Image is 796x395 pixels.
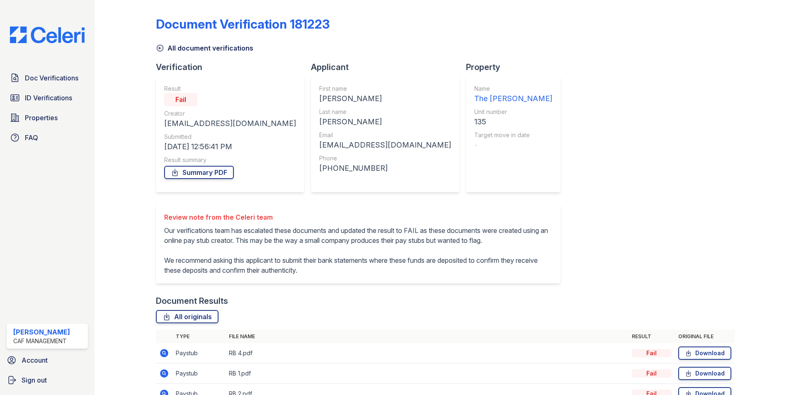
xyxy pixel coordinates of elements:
[466,61,567,73] div: Property
[319,162,451,174] div: [PHONE_NUMBER]
[13,337,70,345] div: CAF Management
[22,355,48,365] span: Account
[3,372,91,388] a: Sign out
[156,43,253,53] a: All document verifications
[474,85,552,93] div: Name
[13,327,70,337] div: [PERSON_NAME]
[25,113,58,123] span: Properties
[226,363,629,384] td: RB 1.pdf
[164,141,296,153] div: [DATE] 12:56:41 PM
[474,116,552,128] div: 135
[474,108,552,116] div: Unit number
[164,93,197,106] div: Fail
[164,133,296,141] div: Submitted
[156,61,311,73] div: Verification
[474,139,552,151] div: -
[226,330,629,343] th: File name
[629,330,675,343] th: Result
[25,133,38,143] span: FAQ
[164,156,296,164] div: Result summary
[25,73,78,83] span: Doc Verifications
[7,129,88,146] a: FAQ
[632,369,672,378] div: Fail
[226,343,629,363] td: RB 4.pdf
[172,330,226,343] th: Type
[164,225,552,275] p: Our verifications team has escalated these documents and updated the result to FAIL as these docu...
[319,116,451,128] div: [PERSON_NAME]
[164,166,234,179] a: Summary PDF
[678,347,731,360] a: Download
[3,27,91,43] img: CE_Logo_Blue-a8612792a0a2168367f1c8372b55b34899dd931a85d93a1a3d3e32e68fde9ad4.png
[164,118,296,129] div: [EMAIL_ADDRESS][DOMAIN_NAME]
[7,90,88,106] a: ID Verifications
[319,131,451,139] div: Email
[319,85,451,93] div: First name
[319,108,451,116] div: Last name
[7,70,88,86] a: Doc Verifications
[156,17,330,32] div: Document Verification 181223
[474,131,552,139] div: Target move in date
[3,352,91,368] a: Account
[164,212,552,222] div: Review note from the Celeri team
[25,93,72,103] span: ID Verifications
[474,93,552,104] div: The [PERSON_NAME]
[632,349,672,357] div: Fail
[172,363,226,384] td: Paystub
[319,154,451,162] div: Phone
[156,295,228,307] div: Document Results
[22,375,47,385] span: Sign out
[678,367,731,380] a: Download
[164,85,296,93] div: Result
[164,109,296,118] div: Creator
[156,310,218,323] a: All originals
[319,139,451,151] div: [EMAIL_ADDRESS][DOMAIN_NAME]
[474,85,552,104] a: Name The [PERSON_NAME]
[172,343,226,363] td: Paystub
[7,109,88,126] a: Properties
[319,93,451,104] div: [PERSON_NAME]
[675,330,735,343] th: Original file
[311,61,466,73] div: Applicant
